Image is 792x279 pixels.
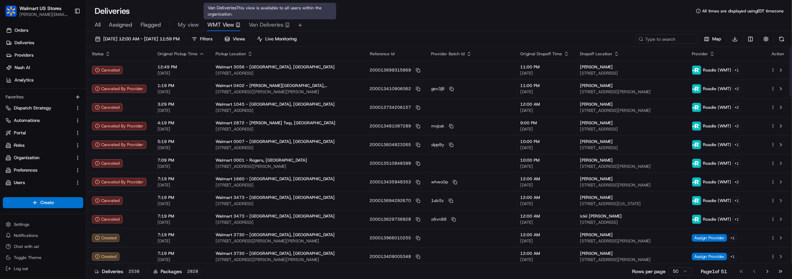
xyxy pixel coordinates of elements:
div: Van Deliveries [203,3,336,19]
button: +1 [733,66,741,74]
span: Walmart 2872 - [PERSON_NAME] Twp, [GEOGRAPHIC_DATA] [216,120,335,126]
button: Canceled [92,196,123,205]
span: [DATE] [158,182,204,188]
span: [DATE] [521,145,569,151]
div: 📗 [7,100,12,106]
span: [DATE] [521,108,569,113]
div: Canceled [92,215,123,223]
span: [PERSON_NAME] [580,251,613,256]
span: Walmart 3730 - [GEOGRAPHIC_DATA], [GEOGRAPHIC_DATA] [216,251,335,256]
button: Canceled [92,159,123,167]
span: 7:19 PM [158,195,204,200]
span: [DATE] 12:00 AM - [DATE] 11:59 PM [103,36,180,42]
span: Chat with us! [14,244,39,249]
span: [DATE] [158,70,204,76]
span: Deliveries [15,40,34,46]
span: 4:19 PM [158,120,204,126]
span: Portal [14,130,26,136]
span: Walmart 3473 - [GEOGRAPHIC_DATA], [GEOGRAPHIC_DATA] [216,195,335,200]
button: +1 [733,141,741,148]
span: Assign Provider [692,253,727,260]
span: [STREET_ADDRESS] [216,145,359,151]
span: WMT View [207,21,234,29]
button: Toggle Theme [3,253,83,262]
span: Orders [15,27,28,33]
button: Start new chat [117,68,126,76]
span: [STREET_ADDRESS][PERSON_NAME] [580,257,681,262]
span: Provider [692,51,708,57]
span: [PERSON_NAME][EMAIL_ADDRESS][DOMAIN_NAME] [19,12,69,17]
a: Automations [6,117,72,124]
p: Rows per page [632,268,666,275]
button: Preferences [3,165,83,176]
span: [DATE] [158,257,204,262]
span: Roadie (WMT) [703,198,731,203]
span: My view [178,21,199,29]
div: Canceled By Provider [92,141,146,149]
div: 💻 [58,100,64,106]
span: Roadie (WMT) [703,86,731,92]
button: +1 [733,160,741,167]
button: 200013435948353 [370,179,420,185]
span: [DATE] [158,220,204,225]
span: Walmart 3730 - [GEOGRAPHIC_DATA], [GEOGRAPHIC_DATA] [216,232,335,238]
div: 2828 [185,268,201,275]
span: Toggle Theme [14,255,41,260]
button: 200013410906062 [370,86,420,92]
a: Orders [3,25,86,36]
button: Log out [3,264,83,273]
span: Create [40,200,54,206]
img: roadie-logo-v2.jpg [692,140,701,149]
span: Roadie (WMT) [703,217,731,222]
button: Settings [3,220,83,229]
span: 12:00 AM [521,213,569,219]
span: Walmart 1045 - [GEOGRAPHIC_DATA], [GEOGRAPHIC_DATA] [216,102,335,107]
button: Roles [3,140,83,151]
span: [STREET_ADDRESS][PERSON_NAME] [580,182,681,188]
a: Portal [6,130,72,136]
span: Status [92,51,104,57]
span: 12:00 AM [521,251,569,256]
span: [STREET_ADDRESS][PERSON_NAME][PERSON_NAME] [216,257,359,262]
span: [STREET_ADDRESS] [216,201,359,206]
button: Created [92,234,120,242]
div: Page 1 of 51 [701,268,727,275]
span: [PERSON_NAME] [580,232,613,238]
button: Walmart US Stores [19,5,61,12]
span: API Documentation [65,100,111,107]
span: [PERSON_NAME] [580,83,613,88]
span: [STREET_ADDRESS] [216,108,359,113]
span: Dispatch Strategy [14,105,51,111]
span: [PERSON_NAME] [580,139,613,144]
span: [STREET_ADDRESS] [216,70,359,76]
span: Preferences [14,167,37,173]
span: Walmart 0001 - Rogers, [GEOGRAPHIC_DATA] [216,157,307,163]
span: [PERSON_NAME] [580,102,613,107]
span: Views [233,36,245,42]
div: Favorites [3,92,83,103]
span: All times are displayed using EDT timezone [702,8,784,14]
a: Analytics [3,75,86,86]
span: Map [712,36,721,42]
button: Users [3,177,83,188]
span: Reference Id [370,51,395,57]
span: Roadie (WMT) [703,123,731,129]
span: [STREET_ADDRESS][PERSON_NAME][PERSON_NAME] [216,238,359,244]
span: 3:29 PM [158,102,204,107]
span: [PERSON_NAME] [580,176,613,182]
a: Users [6,180,72,186]
button: +2 [733,104,741,111]
span: 7:19 PM [158,232,204,238]
div: Canceled By Provider [92,85,146,93]
span: [DATE] [521,220,569,225]
button: Canceled By Provider [92,178,146,186]
span: Log out [14,266,28,271]
span: [DATE] [158,238,204,244]
span: [STREET_ADDRESS] [216,182,359,188]
span: Live Monitoring [265,36,297,42]
span: 5:19 PM [158,139,204,144]
button: Walmart US StoresWalmart US Stores[PERSON_NAME][EMAIL_ADDRESS][DOMAIN_NAME] [3,3,71,19]
span: Walmart 3473 - [GEOGRAPHIC_DATA], [GEOGRAPHIC_DATA] [216,213,335,219]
